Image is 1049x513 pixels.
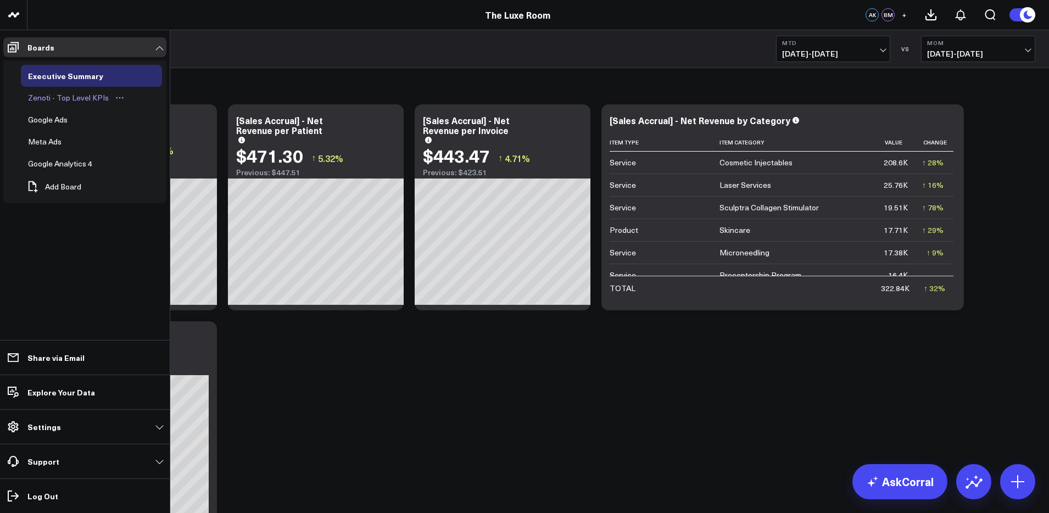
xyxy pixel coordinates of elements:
[927,247,944,258] div: ↑ 9%
[884,180,908,191] div: 25.76K
[918,133,953,152] th: Change
[485,9,550,21] a: The Luxe Room
[27,353,85,362] p: Share via Email
[21,87,132,109] a: Zenoti - Top Level KPIsOpen board menu
[884,225,908,236] div: 17.71K
[45,182,81,191] span: Add Board
[941,270,944,281] div: -
[719,202,819,213] div: Sculptra Collagen Stimulator
[922,202,944,213] div: ↑ 78%
[852,464,947,499] a: AskCorral
[318,152,343,164] span: 5.32%
[27,388,95,397] p: Explore Your Data
[610,225,638,236] div: Product
[610,180,636,191] div: Service
[423,146,490,165] div: $443.47
[924,283,945,294] div: ↑ 32%
[719,270,801,281] div: Preceptorship Program
[719,157,793,168] div: Cosmetic Injectables
[27,492,58,500] p: Log Out
[236,168,395,177] div: Previous: $447.51
[25,157,95,170] div: Google Analytics 4
[498,151,503,165] span: ↑
[236,146,303,165] div: $471.30
[423,168,582,177] div: Previous: $423.51
[922,157,944,168] div: ↑ 28%
[25,69,106,82] div: Executive Summary
[610,114,790,126] div: [Sales Accrual] - Net Revenue by Category
[921,36,1035,62] button: MoM[DATE]-[DATE]
[896,46,916,52] div: VS
[719,225,750,236] div: Skincare
[884,247,908,258] div: 17.38K
[610,283,635,294] div: TOTAL
[719,133,875,152] th: Item Category
[610,270,636,281] div: Service
[782,40,884,46] b: MTD
[25,135,64,148] div: Meta Ads
[27,43,54,52] p: Boards
[884,157,908,168] div: 208.6K
[21,153,116,175] a: Google Analytics 4Open board menu
[610,202,636,213] div: Service
[719,247,769,258] div: Microneedling
[21,65,127,87] a: Executive SummaryOpen board menu
[866,8,879,21] div: AK
[922,225,944,236] div: ↑ 29%
[881,8,895,21] div: BM
[902,11,907,19] span: +
[922,180,944,191] div: ↑ 16%
[888,270,908,281] div: 16.4K
[25,91,111,104] div: Zenoti - Top Level KPIs
[875,133,918,152] th: Value
[610,247,636,258] div: Service
[111,93,128,102] button: Open board menu
[423,114,510,136] div: [Sales Accrual] - Net Revenue per Invoice
[719,180,771,191] div: Laser Services
[236,114,323,136] div: [Sales Accrual] - Net Revenue per Patient
[21,175,87,199] button: Add Board
[505,152,530,164] span: 4.71%
[610,133,719,152] th: Item Type
[897,8,911,21] button: +
[884,202,908,213] div: 19.51K
[27,422,61,431] p: Settings
[776,36,890,62] button: MTD[DATE]-[DATE]
[927,49,1029,58] span: [DATE] - [DATE]
[27,457,59,466] p: Support
[21,109,91,131] a: Google AdsOpen board menu
[881,283,909,294] div: 322.84K
[782,49,884,58] span: [DATE] - [DATE]
[21,131,85,153] a: Meta AdsOpen board menu
[610,157,636,168] div: Service
[25,113,70,126] div: Google Ads
[311,151,316,165] span: ↑
[3,486,166,506] a: Log Out
[927,40,1029,46] b: MoM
